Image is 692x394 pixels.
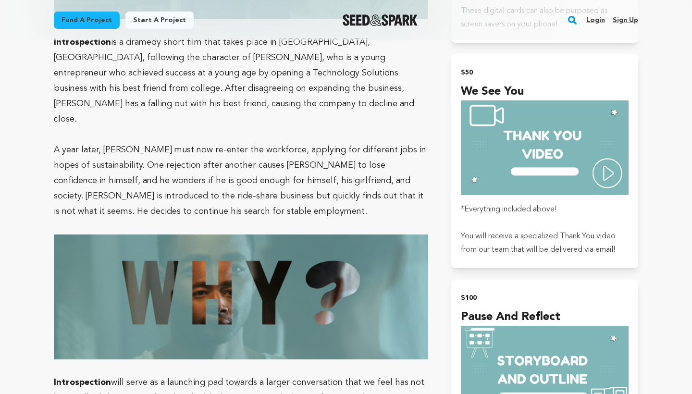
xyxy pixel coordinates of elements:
[461,230,629,257] p: You will receive a specialized Thank You video from our team that will be delivered via email!
[613,12,638,28] a: Sign up
[54,35,428,127] p: is a dramedy short film that takes place in [GEOGRAPHIC_DATA], [GEOGRAPHIC_DATA], following the c...
[461,291,629,305] h2: $100
[461,83,629,100] h4: We See You
[54,142,428,219] p: A year later, [PERSON_NAME] must now re-enter the workforce, applying for different jobs in hopes...
[586,12,605,28] a: Login
[54,234,428,359] img: 1716916239-2.png
[54,378,111,387] strong: Introspection
[461,100,629,195] img: incentive
[125,12,194,29] a: Start a project
[343,14,418,26] a: Seed&Spark Homepage
[54,38,111,47] strong: Introspection
[461,203,629,216] p: *Everything included above!
[343,14,418,26] img: Seed&Spark Logo Dark Mode
[461,66,629,79] h2: $50
[461,308,629,326] h4: Pause and Reflect
[451,54,638,268] button: $50 We See You incentive *Everything included above!You will receive a specialized Thank You vide...
[54,12,120,29] a: Fund a project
